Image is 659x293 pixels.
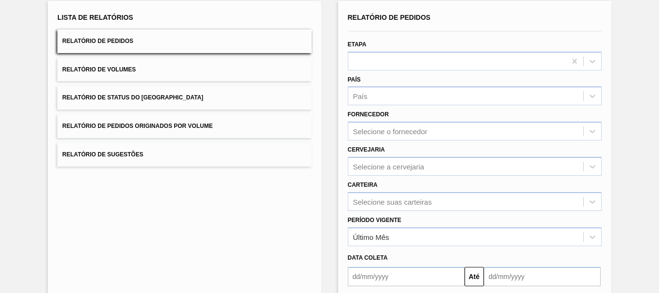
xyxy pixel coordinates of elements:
[348,14,431,21] span: Relatório de Pedidos
[353,197,432,206] div: Selecione suas carteiras
[57,143,311,167] button: Relatório de Sugestões
[57,86,311,110] button: Relatório de Status do [GEOGRAPHIC_DATA]
[348,41,367,48] label: Etapa
[62,66,136,73] span: Relatório de Volumes
[348,217,401,223] label: Período Vigente
[57,58,311,82] button: Relatório de Volumes
[465,267,484,286] button: Até
[62,123,213,129] span: Relatório de Pedidos Originados por Volume
[353,162,425,170] div: Selecione a cervejaria
[348,254,388,261] span: Data coleta
[62,151,143,158] span: Relatório de Sugestões
[353,127,427,136] div: Selecione o fornecedor
[348,181,378,188] label: Carteira
[57,29,311,53] button: Relatório de Pedidos
[62,38,133,44] span: Relatório de Pedidos
[348,146,385,153] label: Cervejaria
[353,233,389,241] div: Último Mês
[348,76,361,83] label: País
[348,267,465,286] input: dd/mm/yyyy
[62,94,203,101] span: Relatório de Status do [GEOGRAPHIC_DATA]
[57,114,311,138] button: Relatório de Pedidos Originados por Volume
[353,92,368,100] div: País
[348,111,389,118] label: Fornecedor
[57,14,133,21] span: Lista de Relatórios
[484,267,601,286] input: dd/mm/yyyy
